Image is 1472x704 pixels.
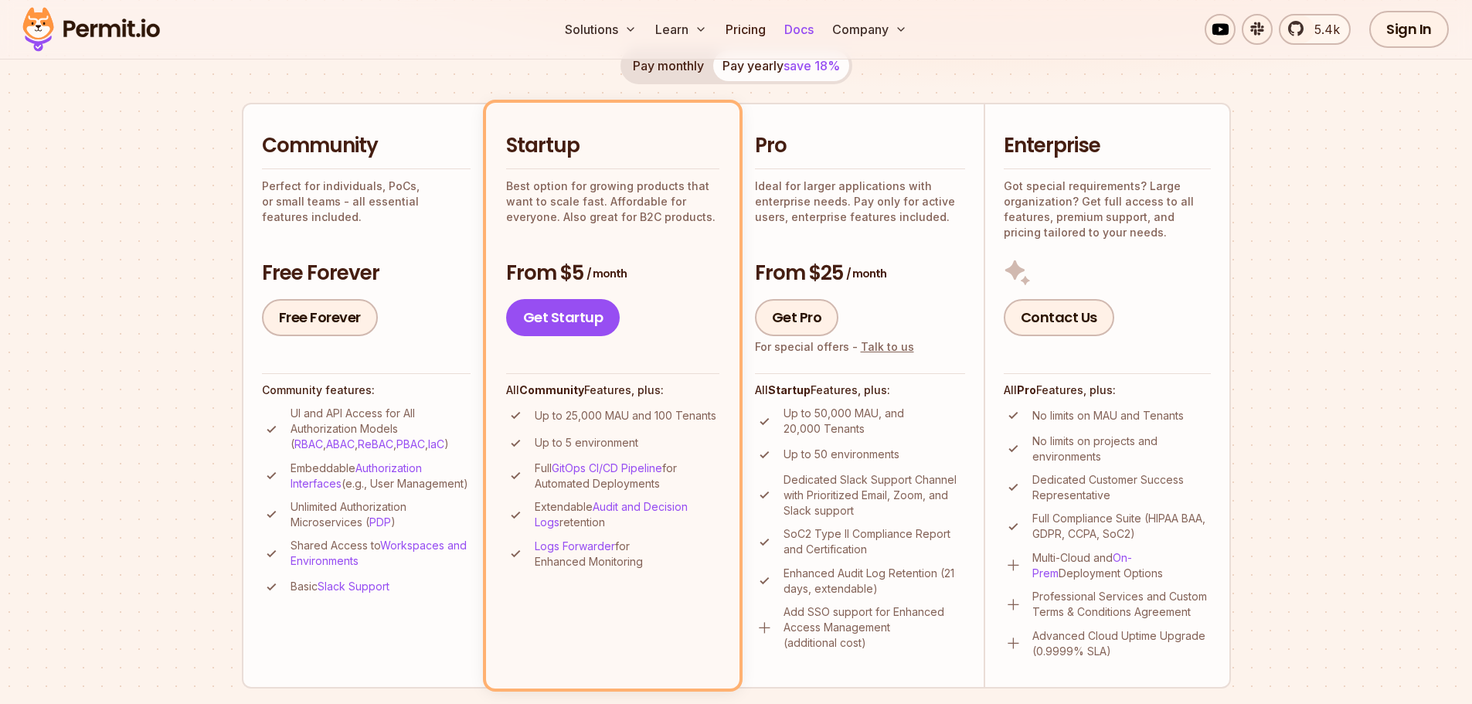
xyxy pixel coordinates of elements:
a: IaC [428,437,444,451]
p: No limits on MAU and Tenants [1032,408,1184,423]
h2: Enterprise [1004,132,1211,160]
h2: Pro [755,132,965,160]
a: Pricing [719,14,772,45]
a: Get Startup [506,299,620,336]
p: No limits on projects and environments [1032,434,1211,464]
p: Add SSO support for Enhanced Access Management (additional cost) [784,604,965,651]
a: GitOps CI/CD Pipeline [552,461,662,474]
button: Company [826,14,913,45]
p: Perfect for individuals, PoCs, or small teams - all essential features included. [262,179,471,225]
a: Free Forever [262,299,378,336]
p: Full Compliance Suite (HIPAA BAA, GDPR, CCPA, SoC2) [1032,511,1211,542]
p: Up to 50 environments [784,447,899,462]
h2: Community [262,132,471,160]
a: Get Pro [755,299,839,336]
a: 5.4k [1279,14,1351,45]
span: / month [846,266,886,281]
h3: Free Forever [262,260,471,287]
p: SoC2 Type II Compliance Report and Certification [784,526,965,557]
a: PDP [369,515,391,529]
strong: Startup [768,383,811,396]
p: Up to 50,000 MAU, and 20,000 Tenants [784,406,965,437]
a: ABAC [326,437,355,451]
p: Shared Access to [291,538,471,569]
a: ReBAC [358,437,393,451]
h4: All Features, plus: [1004,383,1211,398]
p: for Enhanced Monitoring [535,539,719,570]
button: Solutions [559,14,643,45]
p: Got special requirements? Large organization? Get full access to all features, premium support, a... [1004,179,1211,240]
p: Ideal for larger applications with enterprise needs. Pay only for active users, enterprise featur... [755,179,965,225]
p: Up to 25,000 MAU and 100 Tenants [535,408,716,423]
p: UI and API Access for All Authorization Models ( , , , , ) [291,406,471,452]
p: Full for Automated Deployments [535,461,719,491]
p: Extendable retention [535,499,719,530]
button: Learn [649,14,713,45]
a: PBAC [396,437,425,451]
span: / month [586,266,627,281]
strong: Pro [1017,383,1036,396]
a: Slack Support [318,580,389,593]
p: Multi-Cloud and Deployment Options [1032,550,1211,581]
img: Permit logo [15,3,167,56]
a: Docs [778,14,820,45]
p: Embeddable (e.g., User Management) [291,461,471,491]
h4: All Features, plus: [755,383,965,398]
a: Contact Us [1004,299,1114,336]
div: For special offers - [755,339,914,355]
h4: All Features, plus: [506,383,719,398]
strong: Community [519,383,584,396]
a: Sign In [1369,11,1449,48]
a: Authorization Interfaces [291,461,422,490]
p: Advanced Cloud Uptime Upgrade (0.9999% SLA) [1032,628,1211,659]
h3: From $25 [755,260,965,287]
span: 5.4k [1305,20,1340,39]
h3: From $5 [506,260,719,287]
p: Dedicated Slack Support Channel with Prioritized Email, Zoom, and Slack support [784,472,965,519]
a: On-Prem [1032,551,1132,580]
a: RBAC [294,437,323,451]
p: Dedicated Customer Success Representative [1032,472,1211,503]
button: Pay monthly [624,50,713,81]
p: Enhanced Audit Log Retention (21 days, extendable) [784,566,965,597]
h4: Community features: [262,383,471,398]
p: Basic [291,579,389,594]
h2: Startup [506,132,719,160]
p: Unlimited Authorization Microservices ( ) [291,499,471,530]
a: Talk to us [861,340,914,353]
p: Best option for growing products that want to scale fast. Affordable for everyone. Also great for... [506,179,719,225]
a: Logs Forwarder [535,539,615,553]
p: Up to 5 environment [535,435,638,451]
a: Audit and Decision Logs [535,500,688,529]
p: Professional Services and Custom Terms & Conditions Agreement [1032,589,1211,620]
